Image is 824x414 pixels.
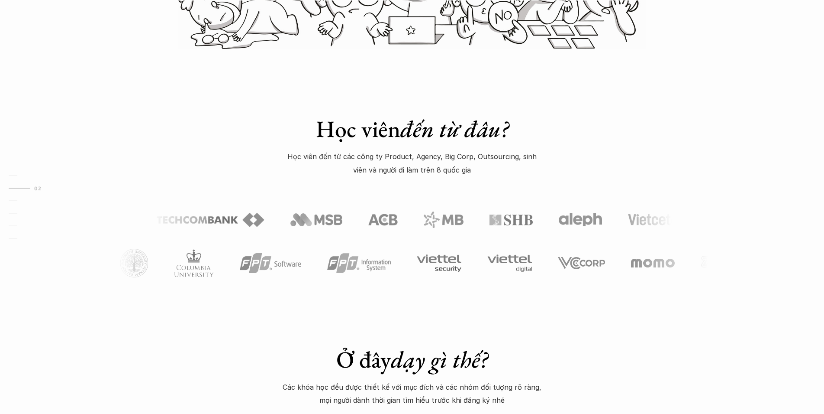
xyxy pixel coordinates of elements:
h1: Ở đây [261,346,563,374]
p: Các khóa học đều được thiết kế với mục đích và các nhóm đối tượng rõ ràng, mọi người dành thời gi... [282,381,542,407]
em: đến từ đâu? [400,114,509,144]
em: dạy gì thế? [391,344,488,375]
h1: Học viên [261,115,563,143]
a: 02 [9,183,50,193]
p: Học viên đến từ các công ty Product, Agency, Big Corp, Outsourcing, sinh viên và người đi làm trê... [282,150,542,176]
strong: 02 [34,185,41,191]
